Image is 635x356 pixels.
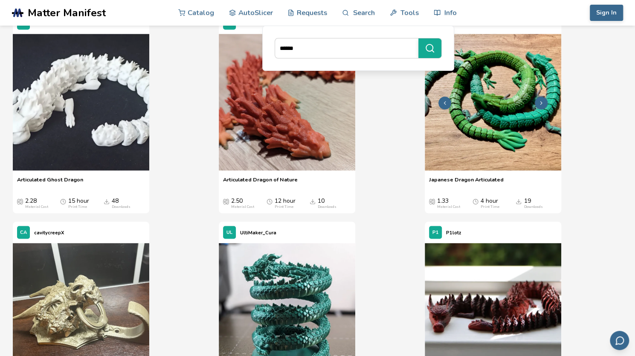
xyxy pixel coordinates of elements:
[429,198,435,204] span: Average Cost
[223,198,229,204] span: Average Cost
[104,198,110,204] span: Downloads
[473,198,478,204] span: Average Print Time
[446,228,461,237] p: P1lotz
[437,198,460,209] div: 1.33
[481,205,499,209] div: Print Time
[68,205,87,209] div: Print Time
[310,198,316,204] span: Downloads
[34,228,64,237] p: cavitycreepX
[226,230,232,235] span: UL
[231,198,254,209] div: 2.50
[524,198,542,209] div: 19
[318,198,336,209] div: 10
[17,198,23,204] span: Average Cost
[267,198,273,204] span: Average Print Time
[68,198,89,209] div: 15 hour
[516,198,522,204] span: Downloads
[20,20,26,26] span: KU
[112,198,130,209] div: 48
[25,205,48,209] div: Material Cost
[227,20,232,26] span: KI
[318,205,336,209] div: Downloads
[437,205,460,209] div: Material Cost
[429,176,504,189] a: Japanese Dragon Articulated
[275,205,293,209] div: Print Time
[590,5,623,21] button: Sign In
[223,176,298,189] a: Articulated Dragon of Nature
[481,198,499,209] div: 4 hour
[17,176,83,189] a: Articulated Ghost Dragon
[610,331,629,350] button: Send feedback via email
[25,198,48,209] div: 2.28
[60,198,66,204] span: Average Print Time
[231,205,254,209] div: Material Cost
[275,198,296,209] div: 12 hour
[240,228,276,237] p: UltiMaker_Cura
[28,7,106,19] span: Matter Manifest
[524,205,542,209] div: Downloads
[20,230,27,235] span: CA
[112,205,130,209] div: Downloads
[432,230,439,235] span: P1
